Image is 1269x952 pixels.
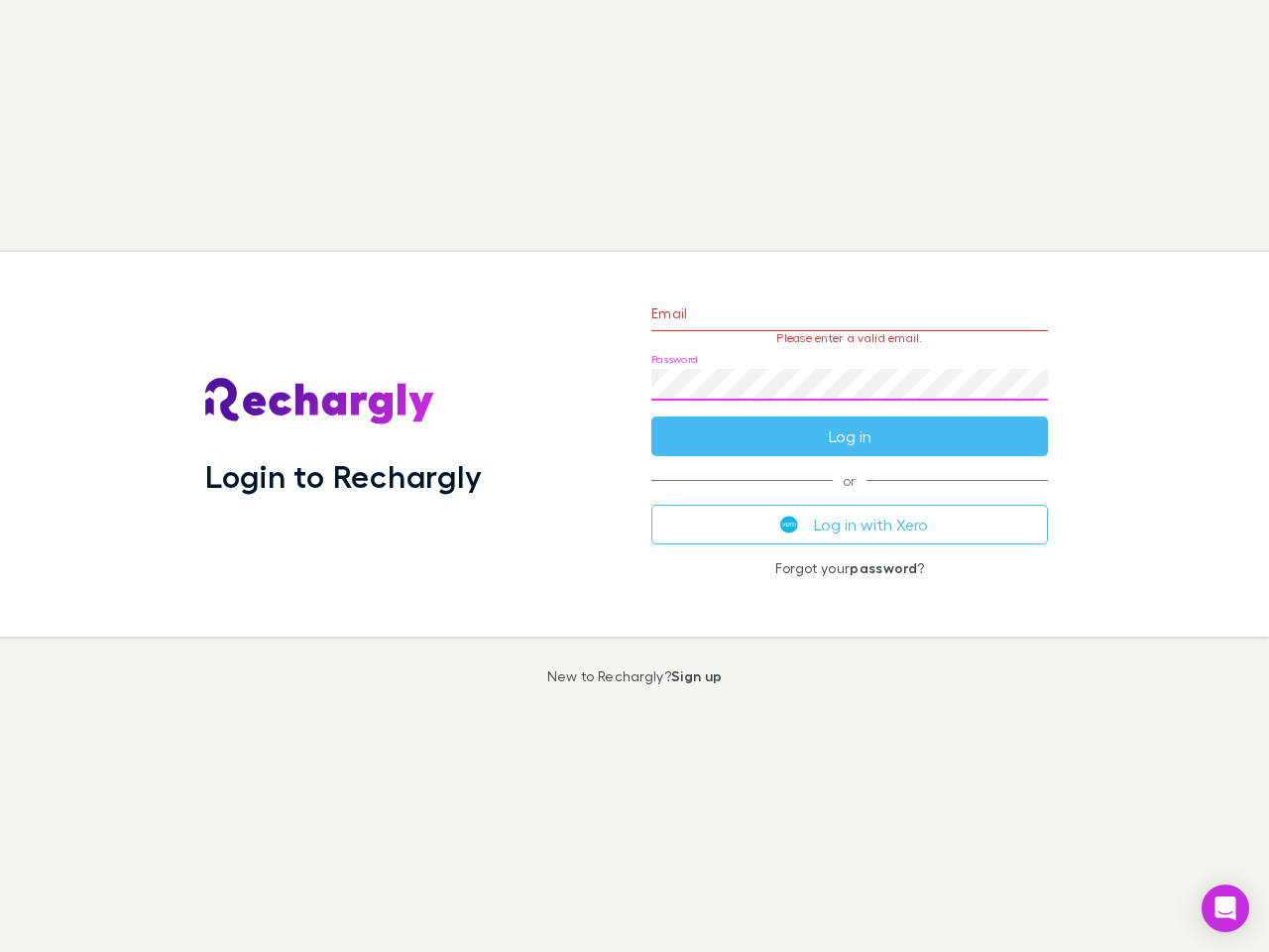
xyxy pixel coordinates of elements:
[651,505,1048,544] button: Log in with Xero
[651,352,698,367] label: Password
[651,480,1048,481] span: or
[671,667,722,684] a: Sign up
[651,560,1048,576] p: Forgot your ?
[205,378,435,425] img: Rechargly's Logo
[547,668,723,684] p: New to Rechargly?
[850,559,917,576] a: password
[205,457,482,495] h1: Login to Rechargly
[651,331,1048,345] p: Please enter a valid email.
[780,516,798,534] img: Xero's logo
[1202,885,1249,932] div: Open Intercom Messenger
[651,416,1048,456] button: Log in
